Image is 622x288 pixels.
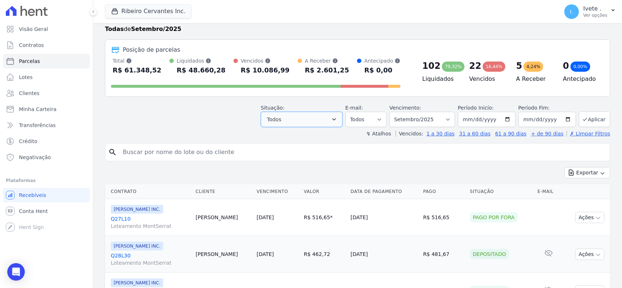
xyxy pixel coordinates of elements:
[3,150,90,165] a: Negativação
[470,212,518,222] div: Pago por fora
[193,236,254,273] td: [PERSON_NAME]
[366,131,391,137] label: ↯ Atalhos
[3,22,90,36] a: Visão Geral
[364,57,400,64] div: Antecipado
[19,106,56,113] span: Minha Carteira
[105,4,192,18] button: Ribeiro Cervantes Inc.
[467,184,535,199] th: Situação
[570,9,574,14] span: I.
[459,131,490,137] a: 31 a 60 dias
[563,75,598,83] h4: Antecipado
[111,252,190,267] a: Q28L30Loteamento MontSerrat
[108,148,117,157] i: search
[583,5,607,12] p: Ivete .
[241,57,290,64] div: Vencidos
[345,105,363,111] label: E-mail:
[442,62,465,72] div: 79,32%
[257,214,274,220] a: [DATE]
[111,279,163,287] span: [PERSON_NAME] INC.
[261,112,343,127] button: Todos
[305,64,349,76] div: R$ 2.601,25
[3,134,90,149] a: Crédito
[390,105,421,111] label: Vencimento:
[193,199,254,236] td: [PERSON_NAME]
[420,199,467,236] td: R$ 516,65
[348,184,420,199] th: Data de Pagamento
[111,259,190,267] span: Loteamento MontSerrat
[495,131,527,137] a: 61 a 90 dias
[559,1,622,22] button: I. Ivete . Ver opções
[422,75,458,83] h4: Liquidados
[564,167,610,178] button: Exportar
[19,154,51,161] span: Negativação
[420,184,467,199] th: Pago
[516,75,552,83] h4: A Receber
[575,212,605,223] button: Ações
[364,64,400,76] div: R$ 0,00
[469,75,505,83] h4: Vencidos
[3,38,90,52] a: Contratos
[111,242,163,250] span: [PERSON_NAME] INC.
[3,204,90,218] a: Conta Hent
[301,199,348,236] td: R$ 516,65
[19,208,48,215] span: Conta Hent
[111,205,163,214] span: [PERSON_NAME] INC.
[301,236,348,273] td: R$ 462,72
[19,122,56,129] span: Transferências
[7,263,25,281] div: Open Intercom Messenger
[19,192,46,199] span: Recebíveis
[105,184,193,199] th: Contrato
[177,57,226,64] div: Liquidados
[348,236,420,273] td: [DATE]
[113,57,161,64] div: Total
[19,74,33,81] span: Lotes
[111,222,190,230] span: Loteamento MontSerrat
[3,188,90,202] a: Recebíveis
[3,86,90,100] a: Clientes
[111,215,190,230] a: Q27L10Loteamento MontSerrat
[193,184,254,199] th: Cliente
[567,131,610,137] a: ✗ Limpar Filtros
[131,25,181,32] strong: Setembro/2025
[254,184,301,199] th: Vencimento
[563,60,569,72] div: 0
[571,62,590,72] div: 0,00%
[19,90,39,97] span: Clientes
[301,184,348,199] th: Valor
[583,12,607,18] p: Ver opções
[6,176,87,185] div: Plataformas
[118,145,607,159] input: Buscar por nome do lote ou do cliente
[524,62,543,72] div: 4,24%
[579,111,610,127] button: Aplicar
[123,46,180,54] div: Posição de parcelas
[396,131,423,137] label: Vencidos:
[19,42,44,49] span: Contratos
[3,118,90,133] a: Transferências
[483,62,505,72] div: 16,44%
[535,184,563,199] th: E-mail
[420,236,467,273] td: R$ 481,67
[470,249,509,259] div: Depositado
[305,57,349,64] div: A Receber
[516,60,523,72] div: 5
[105,25,124,32] strong: Todas
[575,249,605,260] button: Ações
[519,104,576,112] label: Período Fim:
[458,105,494,111] label: Período Inicío:
[177,64,226,76] div: R$ 48.660,28
[348,199,420,236] td: [DATE]
[427,131,455,137] a: 1 a 30 dias
[3,54,90,68] a: Parcelas
[3,102,90,117] a: Minha Carteira
[19,25,48,33] span: Visão Geral
[105,25,181,33] p: de
[469,60,481,72] div: 22
[267,115,281,124] span: Todos
[113,64,161,76] div: R$ 61.348,52
[3,70,90,84] a: Lotes
[19,58,40,65] span: Parcelas
[19,138,38,145] span: Crédito
[241,64,290,76] div: R$ 10.086,99
[531,131,564,137] a: + de 90 dias
[257,251,274,257] a: [DATE]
